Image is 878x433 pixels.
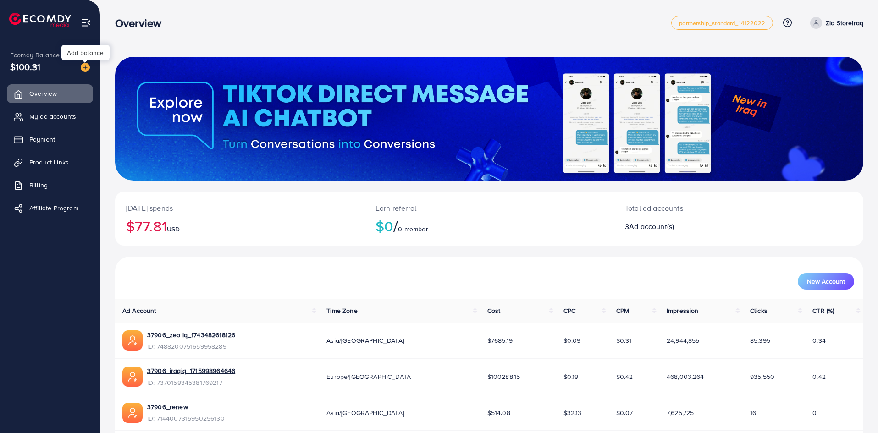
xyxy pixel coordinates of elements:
[122,367,143,387] img: ic-ads-acc.e4c84228.svg
[667,372,704,381] span: 468,003,264
[625,203,790,214] p: Total ad accounts
[798,273,854,290] button: New Account
[616,336,632,345] span: $0.31
[826,17,863,28] p: Zio StoreIraq
[147,378,235,387] span: ID: 7370159345381769217
[563,336,581,345] span: $0.09
[122,330,143,351] img: ic-ads-acc.e4c84228.svg
[667,306,699,315] span: Impression
[667,336,700,345] span: 24,944,855
[326,336,404,345] span: Asia/[GEOGRAPHIC_DATA]
[398,225,428,234] span: 0 member
[629,221,674,231] span: Ad account(s)
[10,50,60,60] span: Ecomdy Balance
[10,60,40,73] span: $100.31
[147,342,235,351] span: ID: 7488200751659958289
[147,414,225,423] span: ID: 7144007315950256130
[7,176,93,194] a: Billing
[393,215,398,236] span: /
[812,306,834,315] span: CTR (%)
[29,112,76,121] span: My ad accounts
[167,225,180,234] span: USD
[7,107,93,126] a: My ad accounts
[812,408,817,417] span: 0
[812,372,826,381] span: 0.42
[115,16,169,30] h3: Overview
[812,336,826,345] span: 0.34
[679,20,765,26] span: partnership_standard_14122022
[487,408,510,417] span: $514.08
[81,63,90,72] img: image
[122,403,143,423] img: ic-ads-acc.e4c84228.svg
[616,372,633,381] span: $0.42
[122,306,156,315] span: Ad Account
[807,278,845,285] span: New Account
[487,372,520,381] span: $100288.15
[326,306,357,315] span: Time Zone
[126,203,353,214] p: [DATE] spends
[147,330,235,340] a: 37906_zeo iq_1743482618126
[839,392,871,426] iframe: Chat
[29,181,48,190] span: Billing
[563,372,579,381] span: $0.19
[563,408,582,417] span: $32.13
[750,306,768,315] span: Clicks
[29,158,69,167] span: Product Links
[563,306,575,315] span: CPC
[375,203,603,214] p: Earn referral
[7,84,93,103] a: Overview
[126,217,353,235] h2: $77.81
[147,402,225,411] a: 37906_renew
[750,372,774,381] span: 935,550
[750,336,770,345] span: 85,395
[667,408,694,417] span: 7,625,725
[375,217,603,235] h2: $0
[671,16,773,30] a: partnership_standard_14122022
[9,13,71,27] img: logo
[7,199,93,217] a: Affiliate Program
[616,408,633,417] span: $0.07
[750,408,756,417] span: 16
[29,203,78,213] span: Affiliate Program
[7,153,93,171] a: Product Links
[487,306,501,315] span: Cost
[625,222,790,231] h2: 3
[147,366,235,375] a: 37906_iraqiq_1715998964646
[326,408,404,417] span: Asia/[GEOGRAPHIC_DATA]
[326,372,412,381] span: Europe/[GEOGRAPHIC_DATA]
[487,336,513,345] span: $7685.19
[806,17,863,29] a: Zio StoreIraq
[61,45,110,60] div: Add balance
[7,130,93,148] a: Payment
[29,135,55,144] span: Payment
[616,306,629,315] span: CPM
[81,17,91,28] img: menu
[29,89,57,98] span: Overview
